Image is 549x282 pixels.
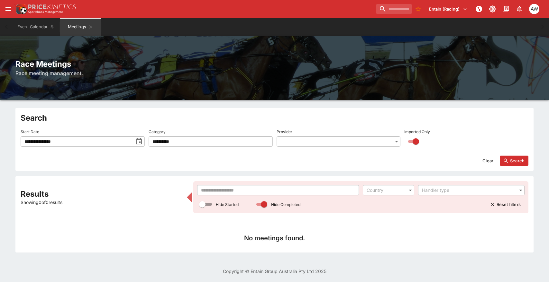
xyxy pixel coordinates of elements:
[149,129,166,134] p: Category
[60,18,101,36] button: Meetings
[271,202,300,207] p: Hide Completed
[15,59,534,69] h2: Race Meetings
[21,129,39,134] p: Start Date
[21,199,183,206] p: Showing 0 of 0 results
[28,11,63,13] img: Sportsbook Management
[15,69,534,77] h6: Race meeting management.
[500,3,512,15] button: Documentation
[28,4,76,9] img: PriceKinetics
[376,4,412,14] input: search
[14,3,27,15] img: PriceKinetics Logo
[473,3,485,15] button: NOT Connected to PK
[487,3,498,15] button: Toggle light/dark mode
[413,4,423,14] button: No Bookmarks
[216,202,239,207] p: Hide Started
[529,4,539,14] div: Amanda Whitta
[479,156,497,166] button: Clear
[404,129,430,134] p: Imported Only
[26,234,523,242] h4: No meetings found.
[486,199,525,209] button: Reset filters
[514,3,525,15] button: Notifications
[3,3,14,15] button: open drawer
[277,129,292,134] p: Provider
[21,113,528,123] h2: Search
[422,187,514,193] div: Handler type
[133,136,145,147] button: toggle date time picker
[500,156,528,166] button: Search
[425,4,471,14] button: Select Tenant
[367,187,404,193] div: Country
[14,18,59,36] button: Event Calendar
[21,189,183,199] h2: Results
[527,2,541,16] button: Amanda Whitta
